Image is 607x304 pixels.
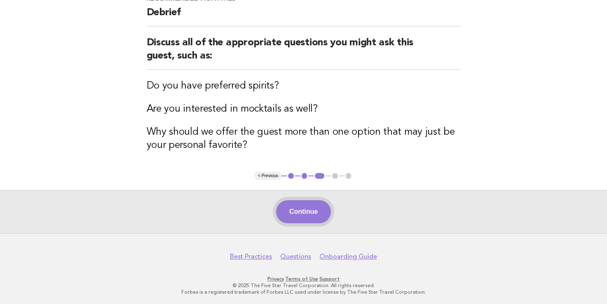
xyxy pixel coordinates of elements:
h3: Are you interested in mocktails as well? [147,103,461,116]
h3: Why should we offer the guest more than one option that may just be your personal favorite? [147,126,461,152]
h2: Debrief [147,6,461,26]
h2: Discuss all of the appropriate questions you might ask this guest, such as: [147,36,461,70]
button: 2 [300,172,309,180]
button: 1 [287,172,295,180]
p: © 2025 The Five Star Travel Corporation. All rights reserved. [52,282,556,289]
a: Terms of Use [285,276,318,282]
a: Questions [280,253,311,261]
a: Best Practices [230,253,272,261]
a: Onboarding Guide [319,253,377,261]
button: < Previous [255,172,281,180]
a: Privacy [267,276,284,282]
button: 3 [314,172,326,180]
h3: Do you have preferred spirits? [147,80,461,93]
p: · · [52,276,556,282]
p: Forbes is a registered trademark of Forbes LLC used under license by The Five Star Travel Corpora... [52,289,556,295]
button: Continue [276,200,331,223]
a: Support [319,276,340,282]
